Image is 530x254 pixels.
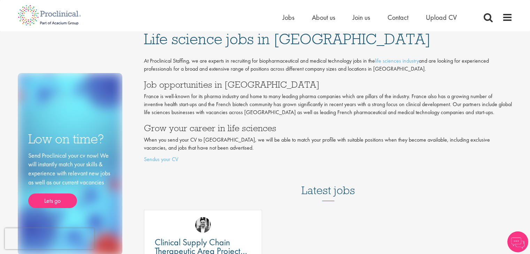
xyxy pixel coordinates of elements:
[144,156,178,163] a: Sendus your CV
[28,193,77,208] a: Lets go
[353,13,370,22] a: Join us
[387,13,408,22] a: Contact
[312,13,335,22] a: About us
[301,167,355,201] h3: Latest jobs
[144,93,513,117] p: France is well-known for its pharma industry and home to many leading pharma companies which are ...
[28,132,112,146] h3: Low on time?
[426,13,457,22] a: Upload CV
[144,124,513,133] h3: Grow your career in life sciences
[144,30,431,48] span: Life science jobs in [GEOGRAPHIC_DATA]
[144,136,513,152] p: When you send your CV to [GEOGRAPHIC_DATA], we will be able to match your profile with suitable p...
[144,80,513,89] h3: Job opportunities in [GEOGRAPHIC_DATA]
[144,57,513,73] p: At Proclinical Staffing, we are experts in recruiting for biopharmaceutical and medical technolog...
[5,228,94,249] iframe: reCAPTCHA
[195,217,211,233] img: Edward Little
[507,231,528,252] img: Chatbot
[283,13,294,22] a: Jobs
[28,151,112,208] div: Send Proclinical your cv now! We will instantly match your skills & experience with relevant new ...
[375,57,419,64] a: life sciences industry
